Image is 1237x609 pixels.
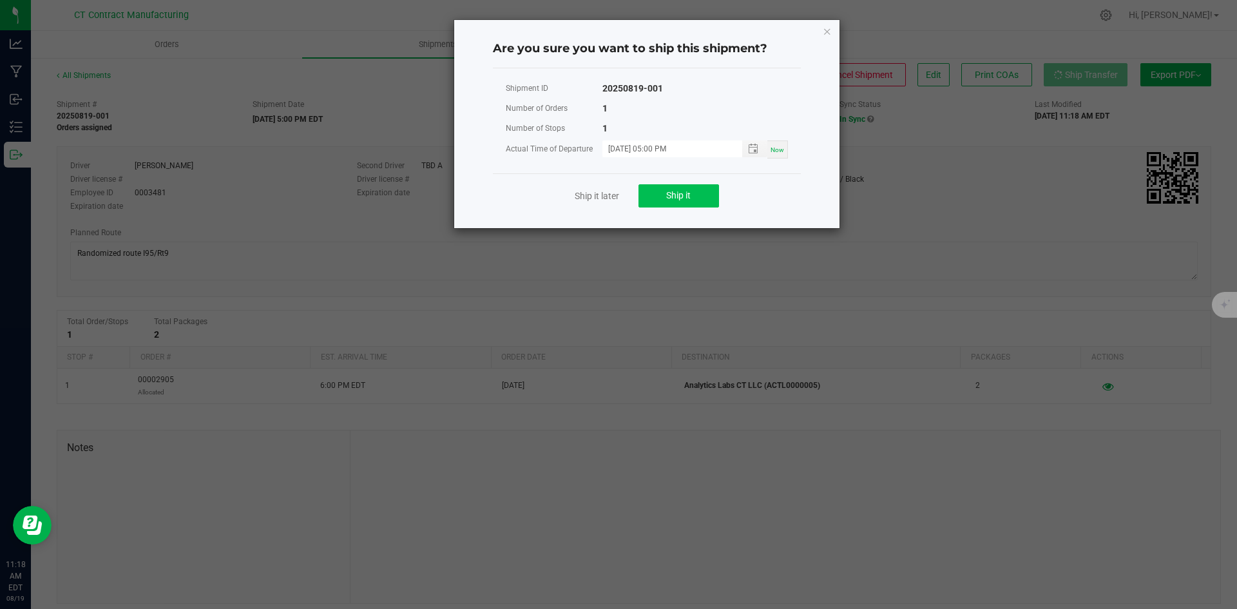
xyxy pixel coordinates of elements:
input: MM/dd/yyyy HH:MM a [602,140,729,157]
div: Number of Stops [506,121,602,137]
div: Number of Orders [506,101,602,117]
div: Shipment ID [506,81,602,97]
span: Now [771,146,784,153]
button: Ship it [638,184,719,208]
iframe: Resource center [13,506,52,545]
div: 1 [602,101,608,117]
div: 1 [602,121,608,137]
span: Toggle popup [742,140,767,157]
a: Ship it later [575,189,619,202]
button: Close [823,23,832,39]
div: 20250819-001 [602,81,663,97]
div: Actual Time of Departure [506,141,602,157]
h4: Are you sure you want to ship this shipment? [493,41,801,57]
span: Ship it [666,190,691,200]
